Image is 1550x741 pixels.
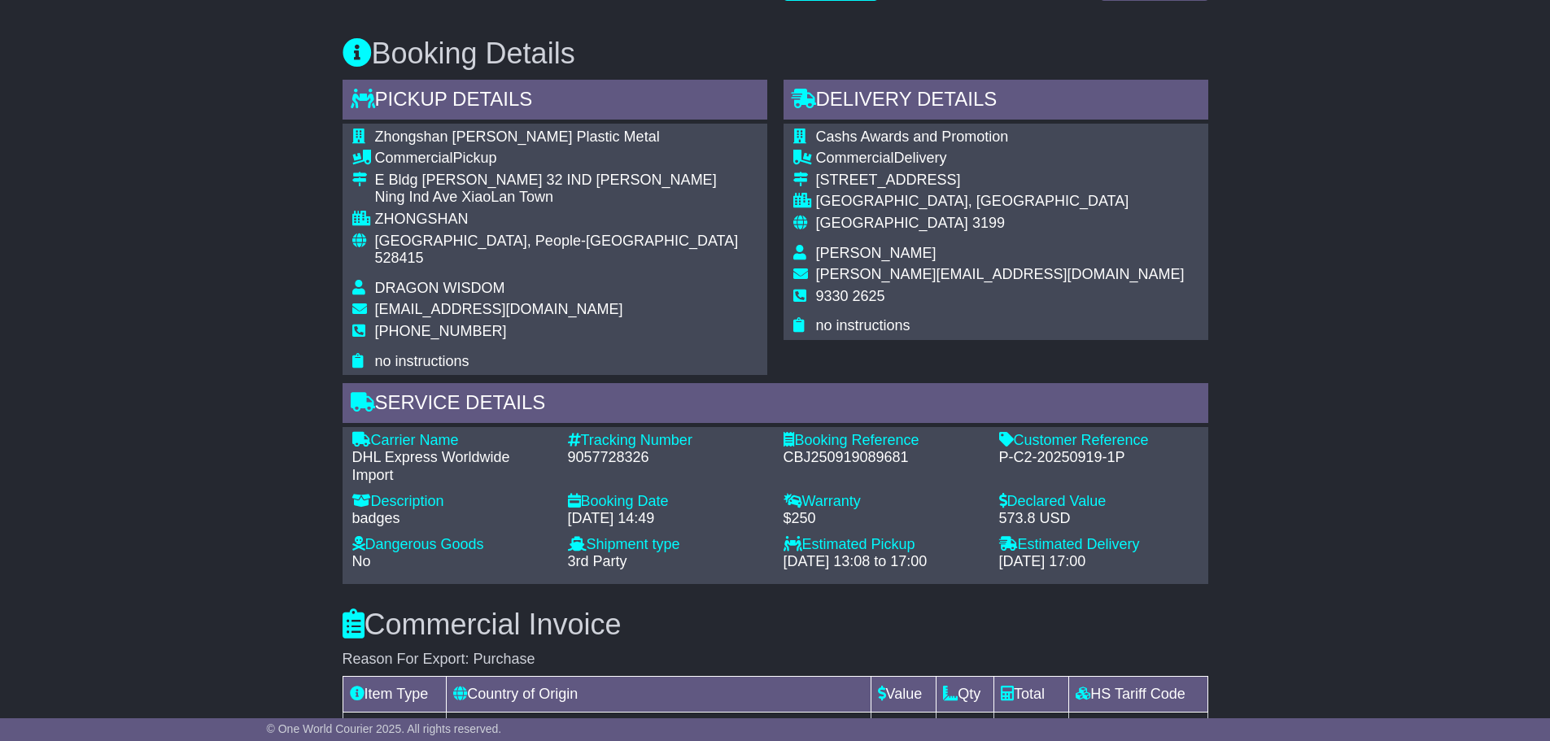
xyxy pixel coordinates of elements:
span: [PERSON_NAME] [816,245,937,261]
div: $250 [784,510,983,528]
div: Booking Date [568,493,767,511]
span: [EMAIL_ADDRESS][DOMAIN_NAME] [375,301,623,317]
div: Estimated Delivery [999,536,1199,554]
span: 528415 [375,250,424,266]
td: Value [871,677,937,713]
div: Description [352,493,552,511]
div: Delivery [816,150,1185,168]
div: Warranty [784,493,983,511]
div: E Bldg [PERSON_NAME] 32 IND [PERSON_NAME] [375,172,758,190]
div: DHL Express Worldwide Import [352,449,552,484]
h3: Booking Details [343,37,1208,70]
span: 9330 2625 [816,288,885,304]
span: Commercial [375,150,453,166]
div: [DATE] 14:49 [568,510,767,528]
div: [DATE] 13:08 to 17:00 [784,553,983,571]
span: no instructions [816,317,910,333]
div: 9057728326 [568,449,767,467]
div: Declared Value [999,493,1199,511]
div: [STREET_ADDRESS] [816,172,1185,190]
div: Estimated Pickup [784,536,983,554]
div: P-C2-20250919-1P [999,449,1199,467]
h3: Commercial Invoice [343,608,1208,641]
span: [PERSON_NAME][EMAIL_ADDRESS][DOMAIN_NAME] [816,266,1185,282]
div: Shipment type [568,536,767,554]
div: Ning Ind Ave XiaoLan Town [375,189,758,207]
div: [DATE] 17:00 [999,553,1199,571]
div: Dangerous Goods [352,536,552,554]
div: Delivery Details [784,80,1208,124]
div: 573.8 USD [999,510,1199,528]
div: CBJ250919089681 [784,449,983,467]
div: Service Details [343,383,1208,427]
td: HS Tariff Code [1069,677,1207,713]
div: Carrier Name [352,432,552,450]
div: Reason For Export: Purchase [343,651,1208,669]
div: badges [352,510,552,528]
span: no instructions [375,353,469,369]
div: Customer Reference [999,432,1199,450]
td: Country of Origin [447,677,871,713]
div: Pickup [375,150,758,168]
div: Booking Reference [784,432,983,450]
span: Commercial [816,150,894,166]
td: Qty [937,677,994,713]
span: 3rd Party [568,553,627,569]
span: [GEOGRAPHIC_DATA] [816,215,968,231]
td: Item Type [343,677,447,713]
span: [GEOGRAPHIC_DATA], People-[GEOGRAPHIC_DATA] [375,233,739,249]
div: ZHONGSHAN [375,211,758,229]
div: Pickup Details [343,80,767,124]
div: [GEOGRAPHIC_DATA], [GEOGRAPHIC_DATA] [816,193,1185,211]
span: DRAGON WISDOM [375,280,505,296]
span: Zhongshan [PERSON_NAME] Plastic Metal [375,129,660,145]
td: Total [994,677,1069,713]
span: No [352,553,371,569]
span: 3199 [972,215,1005,231]
span: [PHONE_NUMBER] [375,323,507,339]
span: Cashs Awards and Promotion [816,129,1009,145]
div: Tracking Number [568,432,767,450]
span: © One World Courier 2025. All rights reserved. [267,722,502,735]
